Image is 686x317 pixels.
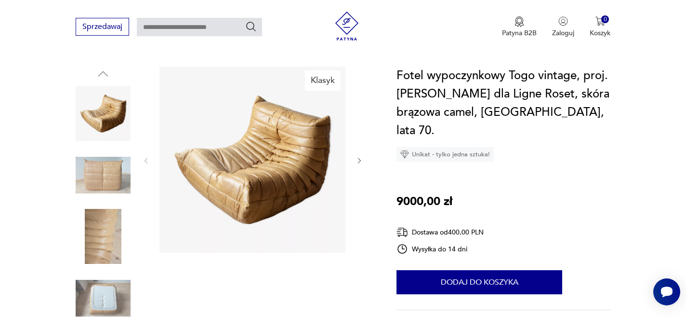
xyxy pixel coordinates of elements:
[514,16,524,27] img: Ikona medalu
[590,16,610,38] button: 0Koszyk
[653,278,680,305] iframe: Smartsupp widget button
[396,226,484,238] div: Dostawa od 400,00 PLN
[552,28,574,38] p: Zaloguj
[502,28,537,38] p: Patyna B2B
[396,270,562,294] button: Dodaj do koszyka
[396,243,484,255] div: Wysyłka do 14 dni
[595,16,605,26] img: Ikona koszyka
[558,16,568,26] img: Ikonka użytkownika
[76,86,131,141] img: Zdjęcie produktu Fotel wypoczynkowy Togo vintage, proj. M. Ducaroy dla Ligne Roset, skóra brązowa...
[502,16,537,38] button: Patyna B2B
[396,193,452,211] p: 9000,00 zł
[305,70,341,91] div: Klasyk
[552,16,574,38] button: Zaloguj
[159,67,345,253] img: Zdjęcie produktu Fotel wypoczynkowy Togo vintage, proj. M. Ducaroy dla Ligne Roset, skóra brązowa...
[590,28,610,38] p: Koszyk
[76,18,129,36] button: Sprzedawaj
[396,67,610,140] h1: Fotel wypoczynkowy Togo vintage, proj. [PERSON_NAME] dla Ligne Roset, skóra brązowa camel, [GEOGR...
[76,209,131,264] img: Zdjęcie produktu Fotel wypoczynkowy Togo vintage, proj. M. Ducaroy dla Ligne Roset, skóra brązowa...
[332,12,361,41] img: Patyna - sklep z meblami i dekoracjami vintage
[601,15,609,24] div: 0
[502,16,537,38] a: Ikona medaluPatyna B2B
[245,21,257,32] button: Szukaj
[396,147,494,162] div: Unikat - tylko jedna sztuka!
[76,148,131,203] img: Zdjęcie produktu Fotel wypoczynkowy Togo vintage, proj. M. Ducaroy dla Ligne Roset, skóra brązowa...
[396,226,408,238] img: Ikona dostawy
[76,24,129,31] a: Sprzedawaj
[400,150,409,159] img: Ikona diamentu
